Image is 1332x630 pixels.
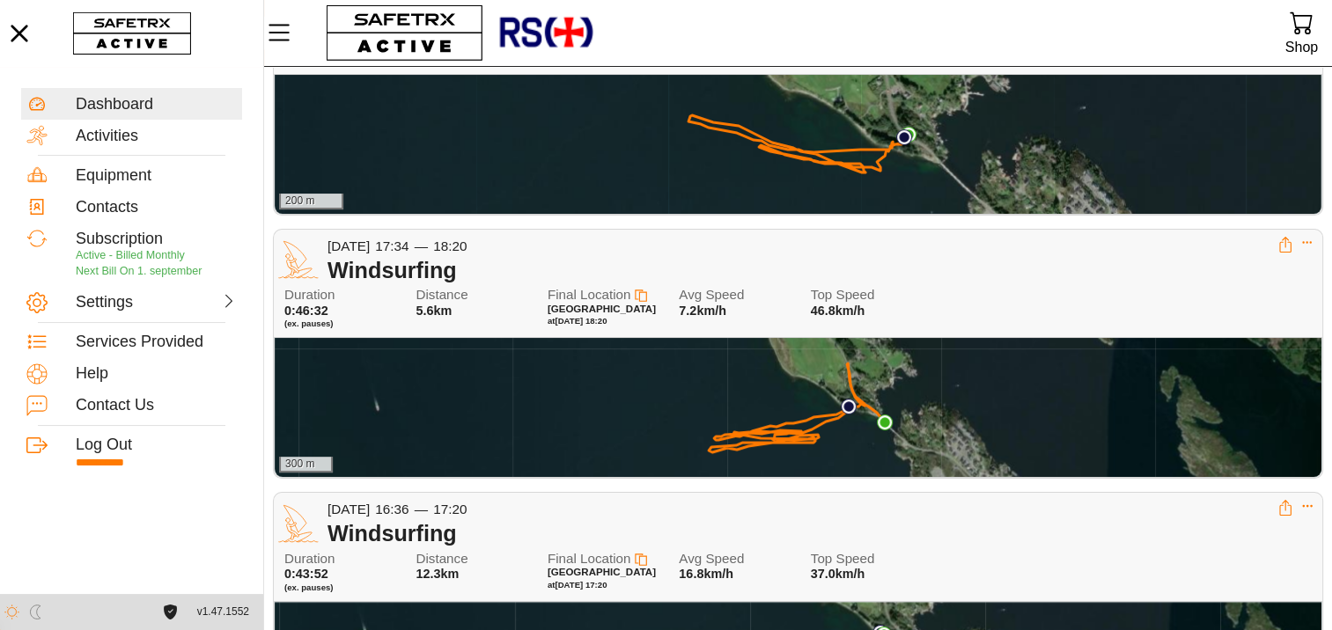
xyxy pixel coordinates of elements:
span: Top Speed [811,288,924,303]
img: WIND_SURFING.svg [278,239,319,280]
span: Avg Speed [679,288,791,303]
div: Activities [76,127,237,146]
span: (ex. pauses) [284,582,397,593]
div: Equipment [76,166,237,186]
span: Top Speed [811,552,924,567]
img: RescueLogo.png [497,4,594,62]
span: 18:20 [433,238,467,253]
span: Distance [416,552,528,567]
img: Help.svg [26,363,48,385]
span: at [DATE] 17:20 [548,580,607,590]
span: — [415,502,428,516]
span: Final Location [548,287,631,302]
span: [GEOGRAPHIC_DATA] [548,304,656,314]
img: ContactUs.svg [26,395,48,416]
div: Services Provided [76,333,237,352]
span: 37.0km/h [811,567,865,581]
span: [DATE] [327,502,370,516]
span: 46.8km/h [811,304,865,318]
div: Settings [76,293,153,312]
div: Subscription [76,230,237,249]
span: v1.47.1552 [197,603,249,621]
span: at [DATE] 18:20 [548,316,607,326]
span: 5.6km [416,304,452,318]
span: 16:36 [375,502,408,516]
div: Contact Us [76,396,237,415]
span: Duration [284,288,397,303]
span: 0:46:32 [284,304,328,318]
img: WIND_SURFING.svg [278,503,319,544]
img: PathEnd.svg [877,414,893,430]
img: Equipment.svg [26,165,48,186]
span: Next Bill On 1. september [76,265,202,277]
img: ModeLight.svg [4,604,19,619]
img: ModeDark.svg [28,604,43,619]
span: Avg Speed [679,552,791,567]
div: 200 m [279,194,343,209]
div: Dashboard [76,95,237,114]
div: Windsurfing [327,257,1277,283]
span: 17:34 [375,238,408,253]
div: Log Out [76,436,237,455]
button: Expand [1301,237,1314,249]
span: 16.8km/h [679,567,733,581]
img: PathEnd.svg [901,127,916,143]
span: 17:20 [433,502,467,516]
div: Shop [1285,35,1318,59]
div: Windsurfing [327,520,1277,546]
span: Active - Billed Monthly [76,249,185,261]
a: License Agreement [158,604,182,619]
img: PathStart.svg [896,129,912,145]
span: Distance [416,288,528,303]
img: Activities.svg [26,125,48,146]
span: 12.3km [416,567,459,581]
span: [GEOGRAPHIC_DATA] [548,567,656,577]
div: Help [76,364,237,384]
button: Menu [264,14,308,51]
span: (ex. pauses) [284,319,397,329]
span: Duration [284,552,397,567]
div: Contacts [76,198,237,217]
span: 0:43:52 [284,567,328,581]
div: 300 m [279,457,333,472]
button: Expand [1301,500,1314,512]
img: Subscription.svg [26,228,48,249]
span: Final Location [548,551,631,566]
span: 7.2km/h [679,304,726,318]
span: [DATE] [327,238,370,253]
img: PathStart.svg [841,399,857,414]
button: v1.47.1552 [187,597,260,626]
span: — [415,238,428,253]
